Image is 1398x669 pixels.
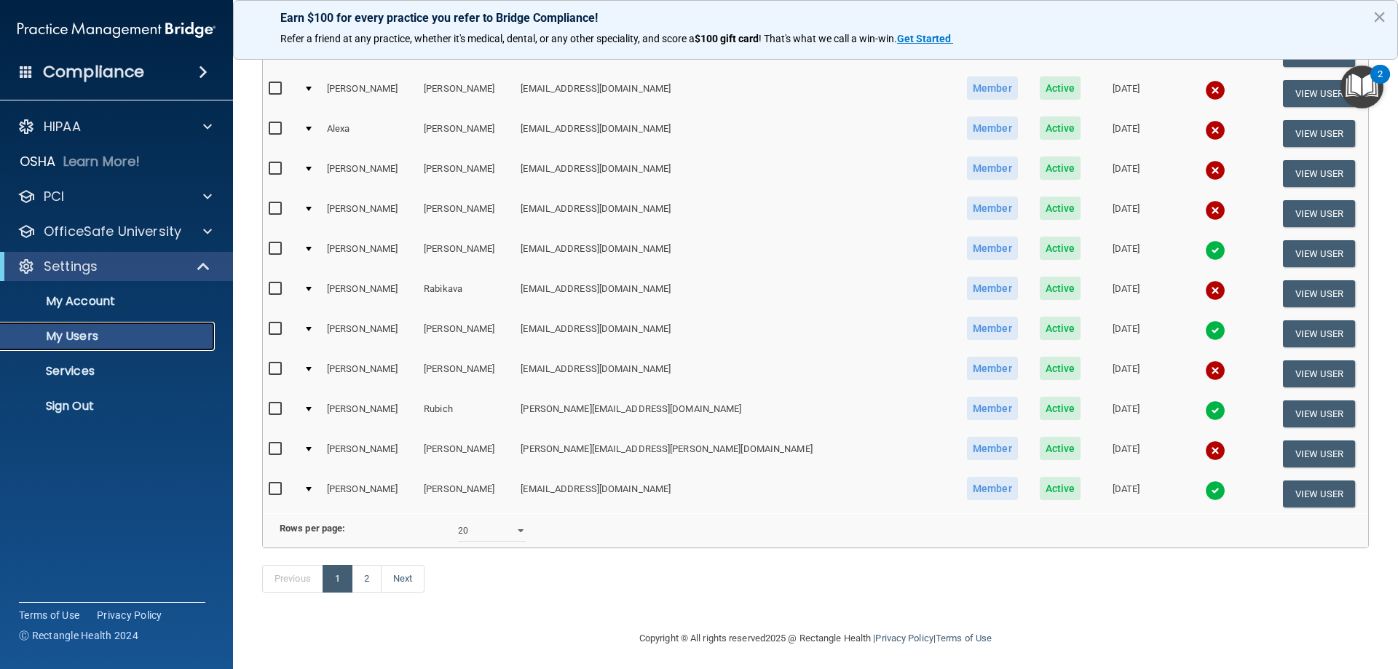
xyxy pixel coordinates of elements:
td: [PERSON_NAME] [418,474,515,513]
strong: $100 gift card [695,33,759,44]
td: [PERSON_NAME] [321,74,418,114]
span: Active [1040,357,1081,380]
a: Previous [262,565,323,593]
span: Active [1040,116,1081,140]
td: Alexa [321,114,418,154]
b: Rows per page: [280,523,345,534]
button: View User [1283,480,1355,507]
span: Active [1040,76,1081,100]
a: Terms of Use [19,608,79,622]
span: Active [1040,477,1081,500]
td: [PERSON_NAME] [418,114,515,154]
span: Member [967,397,1018,420]
p: Learn More! [63,153,141,170]
td: [DATE] [1091,434,1161,474]
span: Active [1040,157,1081,180]
img: cross.ca9f0e7f.svg [1205,360,1225,381]
a: Privacy Policy [97,608,162,622]
td: [PERSON_NAME] [418,194,515,234]
td: [EMAIL_ADDRESS][DOMAIN_NAME] [515,154,955,194]
button: View User [1283,360,1355,387]
span: Member [967,116,1018,140]
a: 1 [323,565,352,593]
td: [EMAIL_ADDRESS][DOMAIN_NAME] [515,234,955,274]
td: [PERSON_NAME] [418,234,515,274]
p: OSHA [20,153,56,170]
a: OfficeSafe University [17,223,212,240]
td: [PERSON_NAME] [418,154,515,194]
span: Member [967,477,1018,500]
a: 2 [352,565,382,593]
a: Get Started [897,33,953,44]
a: Terms of Use [936,633,992,644]
td: [DATE] [1091,114,1161,154]
span: Refer a friend at any practice, whether it's medical, dental, or any other speciality, and score a [280,33,695,44]
a: Next [381,565,424,593]
span: Active [1040,397,1081,420]
td: [PERSON_NAME] [321,274,418,314]
td: [DATE] [1091,274,1161,314]
td: [PERSON_NAME] [321,434,418,474]
button: View User [1283,320,1355,347]
td: [PERSON_NAME] [321,154,418,194]
td: [EMAIL_ADDRESS][DOMAIN_NAME] [515,474,955,513]
button: View User [1283,160,1355,187]
img: cross.ca9f0e7f.svg [1205,200,1225,221]
div: Copyright © All rights reserved 2025 @ Rectangle Health | | [550,615,1081,662]
p: Services [9,364,208,379]
span: Member [967,277,1018,300]
button: Open Resource Center, 2 new notifications [1340,66,1383,108]
p: Earn $100 for every practice you refer to Bridge Compliance! [280,11,1351,25]
td: [DATE] [1091,194,1161,234]
strong: Get Started [897,33,951,44]
td: Rubich [418,394,515,434]
h4: Compliance [43,62,144,82]
p: My Account [9,294,208,309]
td: [PERSON_NAME] [418,434,515,474]
span: Member [967,317,1018,340]
td: [PERSON_NAME] [418,74,515,114]
td: [EMAIL_ADDRESS][DOMAIN_NAME] [515,354,955,394]
button: View User [1283,200,1355,227]
td: Rabikava [418,274,515,314]
span: Member [967,197,1018,220]
img: tick.e7d51cea.svg [1205,400,1225,421]
img: PMB logo [17,15,216,44]
td: [PERSON_NAME] [321,354,418,394]
td: [DATE] [1091,314,1161,354]
span: Member [967,157,1018,180]
span: Active [1040,237,1081,260]
span: ! That's what we call a win-win. [759,33,897,44]
img: cross.ca9f0e7f.svg [1205,80,1225,100]
img: cross.ca9f0e7f.svg [1205,160,1225,181]
button: View User [1283,440,1355,467]
span: Member [967,76,1018,100]
td: [PERSON_NAME][EMAIL_ADDRESS][DOMAIN_NAME] [515,394,955,434]
td: [EMAIL_ADDRESS][DOMAIN_NAME] [515,74,955,114]
p: PCI [44,188,64,205]
button: View User [1283,80,1355,107]
td: [DATE] [1091,354,1161,394]
img: tick.e7d51cea.svg [1205,240,1225,261]
a: Settings [17,258,211,275]
td: [EMAIL_ADDRESS][DOMAIN_NAME] [515,114,955,154]
span: Member [967,357,1018,380]
button: Close [1373,5,1386,28]
img: tick.e7d51cea.svg [1205,320,1225,341]
td: [EMAIL_ADDRESS][DOMAIN_NAME] [515,314,955,354]
p: HIPAA [44,118,81,135]
span: Active [1040,437,1081,460]
button: View User [1283,240,1355,267]
td: [PERSON_NAME] [321,474,418,513]
p: OfficeSafe University [44,223,181,240]
p: My Users [9,329,208,344]
td: [PERSON_NAME] [321,394,418,434]
td: [PERSON_NAME] [321,314,418,354]
td: [EMAIL_ADDRESS][DOMAIN_NAME] [515,274,955,314]
td: [EMAIL_ADDRESS][DOMAIN_NAME] [515,194,955,234]
p: Settings [44,258,98,275]
span: Active [1040,197,1081,220]
span: Member [967,437,1018,460]
a: PCI [17,188,212,205]
td: [DATE] [1091,74,1161,114]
